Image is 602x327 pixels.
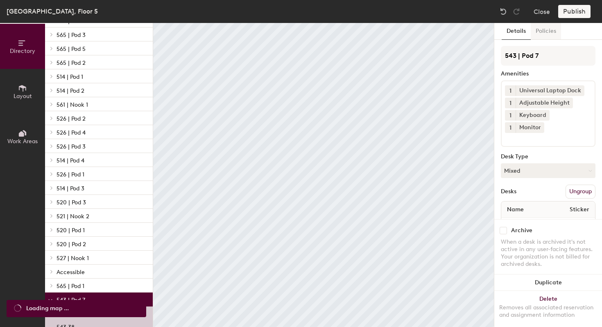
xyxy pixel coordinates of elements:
img: Redo [512,7,521,16]
img: Undo [499,7,507,16]
button: Mixed [501,163,595,178]
div: When a desk is archived it's not active in any user-facing features. Your organization is not bil... [501,238,595,268]
button: Policies [531,23,561,40]
div: [GEOGRAPHIC_DATA], Floor 5 [7,6,98,16]
span: 514 | Pod 1 [57,73,83,80]
button: Close [534,5,550,18]
span: 526 | Pod 3 [57,143,86,150]
button: DeleteRemoves all associated reservation and assignment information [494,291,602,327]
span: Name [503,202,528,217]
button: 1 [505,122,516,133]
span: Sticker [566,202,593,217]
span: 520 | Pod 3 [57,199,86,206]
div: Amenities [501,71,595,77]
span: 543 | Pod 7 [57,297,85,304]
span: 521 | Nook 2 [57,213,89,220]
span: 561 | Nook 1 [57,101,88,108]
span: 520 | Pod 1 [57,227,85,234]
button: Duplicate [494,274,602,291]
span: Layout [14,93,32,100]
div: Desks [501,188,516,195]
span: Directory [10,48,35,55]
div: Monitor [516,122,544,133]
span: 514 | Pod 4 [57,157,84,164]
span: Accessible [57,269,85,276]
span: 526 | Pod 1 [57,171,84,178]
span: Work Areas [7,138,38,145]
span: 1 [509,99,511,107]
div: Desk Type [501,153,595,160]
button: 1 [505,98,516,108]
span: 565 | Pod 2 [57,59,86,66]
span: Loading map ... [26,304,69,313]
div: Archive [511,227,532,234]
span: 514 | Pod 2 [57,87,84,94]
div: Removes all associated reservation and assignment information [499,304,597,319]
span: 520 | Pod 2 [57,241,86,248]
div: Adjustable Height [516,98,573,108]
span: 526 | Pod 4 [57,129,86,136]
canvas: Map [153,23,494,327]
span: 514 | Pod 3 [57,185,84,192]
span: 1 [509,111,511,120]
button: 1 [505,85,516,96]
span: 565 | Pod 5 [57,46,86,53]
span: 1 [509,87,511,95]
span: 526 | Pod 2 [57,115,86,122]
span: 565 | Pod 1 [57,283,84,290]
div: Universal Laptop Dock [516,85,584,96]
button: Ungroup [566,185,595,199]
button: 1 [505,110,516,121]
span: 565 | Pod 4 [57,18,86,25]
button: Details [502,23,531,40]
span: 565 | Pod 3 [57,32,86,39]
span: 527 | Nook 1 [57,255,89,262]
div: Keyboard [516,110,550,121]
span: 1 [509,123,511,132]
